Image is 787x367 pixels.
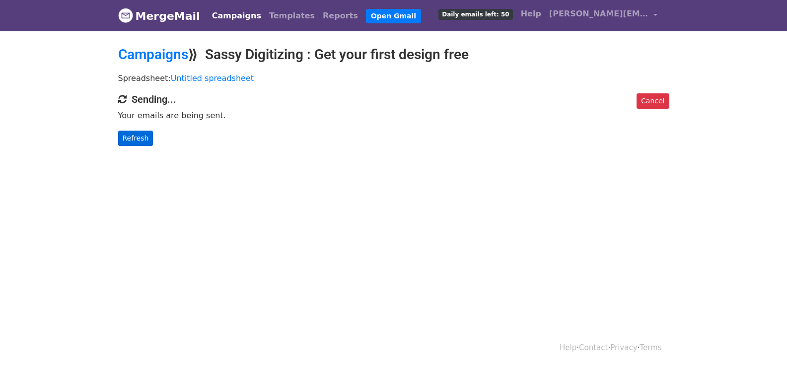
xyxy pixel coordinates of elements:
a: Reports [319,6,362,26]
a: [PERSON_NAME][EMAIL_ADDRESS][DOMAIN_NAME] [545,4,661,27]
a: Open Gmail [366,9,421,23]
p: Your emails are being sent. [118,110,669,121]
a: Terms [640,343,661,352]
p: Spreadsheet: [118,73,669,83]
iframe: Chat Widget [737,319,787,367]
span: Daily emails left: 50 [438,9,512,20]
img: MergeMail logo [118,8,133,23]
a: Privacy [610,343,637,352]
h4: Sending... [118,93,669,105]
a: Daily emails left: 50 [434,4,516,24]
a: Refresh [118,131,153,146]
a: MergeMail [118,5,200,26]
a: Campaigns [208,6,265,26]
a: Contact [579,343,608,352]
a: Help [517,4,545,24]
a: Templates [265,6,319,26]
span: [PERSON_NAME][EMAIL_ADDRESS][DOMAIN_NAME] [549,8,648,20]
a: Help [560,343,576,352]
h2: ⟫ Sassy Digitizing : Get your first design free [118,46,669,63]
a: Cancel [637,93,669,109]
a: Untitled spreadsheet [171,73,254,83]
a: Campaigns [118,46,188,63]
